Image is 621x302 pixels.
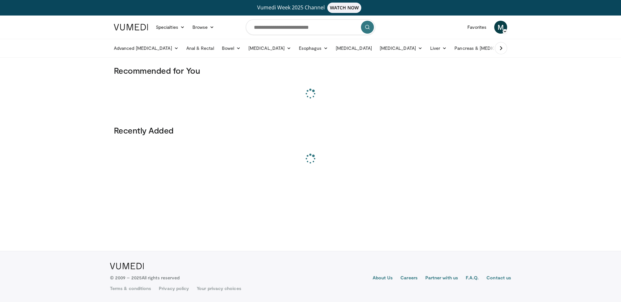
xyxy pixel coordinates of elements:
a: Esophagus [295,42,332,55]
p: © 2009 – 2025 [110,275,180,281]
a: F.A.Q. [466,275,479,282]
a: Anal & Rectal [182,42,218,55]
a: Liver [426,42,451,55]
h3: Recommended for You [114,65,507,76]
img: VuMedi Logo [110,263,144,269]
input: Search topics, interventions [246,19,375,35]
a: Pancreas & [MEDICAL_DATA] [451,42,526,55]
span: All rights reserved [142,275,180,280]
a: Terms & conditions [110,285,151,292]
a: Vumedi Week 2025 ChannelWATCH NOW [115,3,506,13]
a: Your privacy choices [197,285,241,292]
a: [MEDICAL_DATA] [245,42,295,55]
a: Partner with us [425,275,458,282]
a: Favorites [463,21,490,34]
span: WATCH NOW [327,3,362,13]
a: [MEDICAL_DATA] [376,42,426,55]
a: Browse [189,21,218,34]
img: VuMedi Logo [114,24,148,30]
a: [MEDICAL_DATA] [332,42,376,55]
h3: Recently Added [114,125,507,135]
a: Privacy policy [159,285,189,292]
a: Bowel [218,42,245,55]
a: About Us [373,275,393,282]
a: Contact us [486,275,511,282]
a: M [494,21,507,34]
a: Careers [400,275,418,282]
a: Specialties [152,21,189,34]
a: Advanced [MEDICAL_DATA] [110,42,182,55]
